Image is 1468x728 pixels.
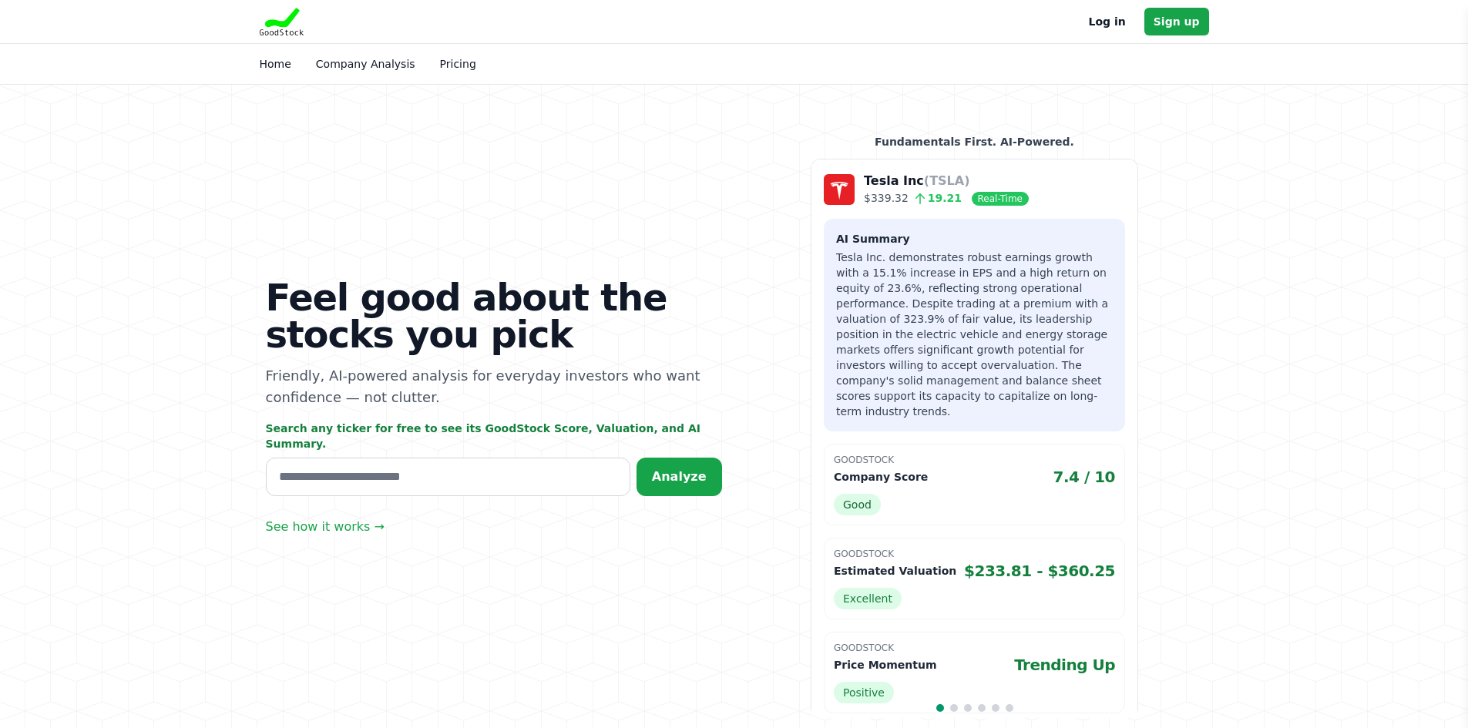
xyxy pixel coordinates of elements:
span: Good [834,494,881,515]
a: Pricing [440,58,476,70]
span: Real-Time [972,192,1029,206]
p: GoodStock [834,642,1115,654]
img: Goodstock Logo [260,8,304,35]
img: Company Logo [824,174,855,205]
p: $339.32 [864,190,1029,206]
span: Go to slide 2 [950,704,958,712]
p: Tesla Inc. demonstrates robust earnings growth with a 15.1% increase in EPS and a high return on ... [836,250,1113,419]
span: Go to slide 4 [978,704,986,712]
span: Go to slide 3 [964,704,972,712]
a: Company Analysis [316,58,415,70]
span: 7.4 / 10 [1053,466,1116,488]
span: $233.81 - $360.25 [964,560,1115,582]
p: Friendly, AI-powered analysis for everyday investors who want confidence — not clutter. [266,365,722,408]
p: GoodStock [834,454,1115,466]
p: Company Score [834,469,928,485]
p: Tesla Inc [864,172,1029,190]
p: Search any ticker for free to see its GoodStock Score, Valuation, and AI Summary. [266,421,722,451]
a: Home [260,58,291,70]
h3: AI Summary [836,231,1113,247]
h1: Feel good about the stocks you pick [266,279,722,353]
p: Price Momentum [834,657,936,673]
a: Sign up [1144,8,1209,35]
span: Excellent [834,588,902,609]
span: Positive [834,682,894,703]
span: Go to slide 1 [936,704,944,712]
button: Analyze [637,458,722,496]
p: Estimated Valuation [834,563,956,579]
span: Go to slide 6 [1006,704,1013,712]
span: (TSLA) [924,173,970,188]
p: GoodStock [834,548,1115,560]
span: Go to slide 5 [992,704,999,712]
span: 19.21 [909,192,962,204]
a: See how it works → [266,518,385,536]
span: Analyze [652,469,707,484]
p: Fundamentals First. AI-Powered. [811,134,1138,149]
span: Trending Up [1014,654,1115,676]
a: Log in [1089,12,1126,31]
